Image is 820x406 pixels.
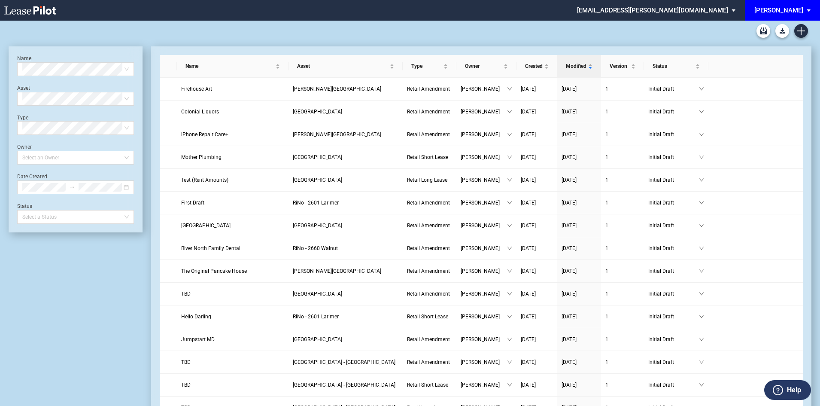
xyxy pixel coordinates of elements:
span: 1 [605,291,608,297]
span: [DATE] [562,109,577,115]
a: TBD [181,358,285,366]
a: 1 [605,198,640,207]
span: Initial Draft [648,335,699,344]
span: TBD [181,382,191,388]
a: 1 [605,85,640,93]
a: [DATE] [562,85,597,93]
a: [GEOGRAPHIC_DATA] [293,176,398,184]
a: TBD [181,290,285,298]
span: [DATE] [562,177,577,183]
span: Initial Draft [648,107,699,116]
span: down [507,291,512,296]
span: down [699,382,704,388]
span: down [699,132,704,137]
a: Retail Amendment [407,130,452,139]
div: [PERSON_NAME] [754,6,803,14]
span: iPhone Repair Care+ [181,131,228,137]
span: [PERSON_NAME] [461,244,507,253]
a: 1 [605,244,640,253]
a: [DATE] [521,176,553,184]
a: [DATE] [562,335,597,344]
a: Retail Amendment [407,244,452,253]
span: [PERSON_NAME] [461,107,507,116]
span: 1 [605,359,608,365]
a: [DATE] [562,312,597,321]
a: Retail Short Lease [407,153,452,162]
a: [DATE] [521,335,553,344]
a: [GEOGRAPHIC_DATA] [293,290,398,298]
span: down [507,109,512,114]
span: down [699,223,704,228]
span: Initial Draft [648,221,699,230]
a: Retail Amendment [407,290,452,298]
label: Date Created [17,174,47,180]
span: Retail Short Lease [407,382,448,388]
button: Help [764,380,811,400]
a: [GEOGRAPHIC_DATA] [293,335,398,344]
span: down [507,200,512,205]
span: 1 [605,131,608,137]
a: Retail Amendment [407,335,452,344]
span: Gilman District [293,131,381,137]
span: [DATE] [562,336,577,342]
a: [DATE] [521,381,553,389]
a: 1 [605,107,640,116]
a: [GEOGRAPHIC_DATA] - [GEOGRAPHIC_DATA] [293,358,398,366]
a: RiNo - 2660 Walnut [293,244,398,253]
span: down [699,246,704,251]
span: swap-right [69,184,75,190]
a: [PERSON_NAME][GEOGRAPHIC_DATA] [293,267,398,275]
a: [DATE] [521,358,553,366]
th: Status [644,55,708,78]
span: 1 [605,382,608,388]
span: [DATE] [521,223,536,229]
a: River North Family Dental [181,244,285,253]
span: [DATE] [521,336,536,342]
span: [DATE] [562,223,577,229]
span: [PERSON_NAME] [461,176,507,184]
a: Retail Amendment [407,198,452,207]
a: [DATE] [521,244,553,253]
span: [PERSON_NAME] [461,290,507,298]
a: [DATE] [562,381,597,389]
span: 1 [605,314,608,320]
span: [DATE] [521,86,536,92]
span: 1 [605,177,608,183]
span: Burtonsville Crossing [293,177,342,183]
a: First Draft [181,198,285,207]
a: RiNo - 2601 Larimer [293,198,398,207]
span: Initial Draft [648,176,699,184]
span: Retail Amendment [407,200,450,206]
a: Retail Amendment [407,267,452,275]
span: RiNo - 2601 Larimer [293,314,339,320]
span: [DATE] [562,200,577,206]
span: [DATE] [521,382,536,388]
span: [PERSON_NAME] [461,221,507,230]
span: Retail Amendment [407,223,450,229]
span: [PERSON_NAME] [461,381,507,389]
a: [DATE] [562,221,597,230]
span: down [699,200,704,205]
span: Colonial Liquors [181,109,219,115]
span: [DATE] [521,359,536,365]
span: Initial Draft [648,85,699,93]
span: Firehouse Art [181,86,212,92]
a: [PERSON_NAME][GEOGRAPHIC_DATA] [293,130,398,139]
span: [DATE] [521,177,536,183]
span: Trenholm Plaza [293,268,381,274]
a: Firehouse Art [181,85,285,93]
span: down [699,269,704,274]
a: Retail Short Lease [407,381,452,389]
span: [DATE] [521,314,536,320]
a: 1 [605,290,640,298]
span: [PERSON_NAME] [461,335,507,344]
span: Initial Draft [648,358,699,366]
span: [PERSON_NAME] [461,358,507,366]
span: Retail Amendment [407,86,450,92]
a: The Original Pancake House [181,267,285,275]
a: Colonial Liquors [181,107,285,116]
th: Created [516,55,557,78]
span: Preston Royal - East [293,154,342,160]
span: Initial Draft [648,267,699,275]
span: [DATE] [562,245,577,251]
